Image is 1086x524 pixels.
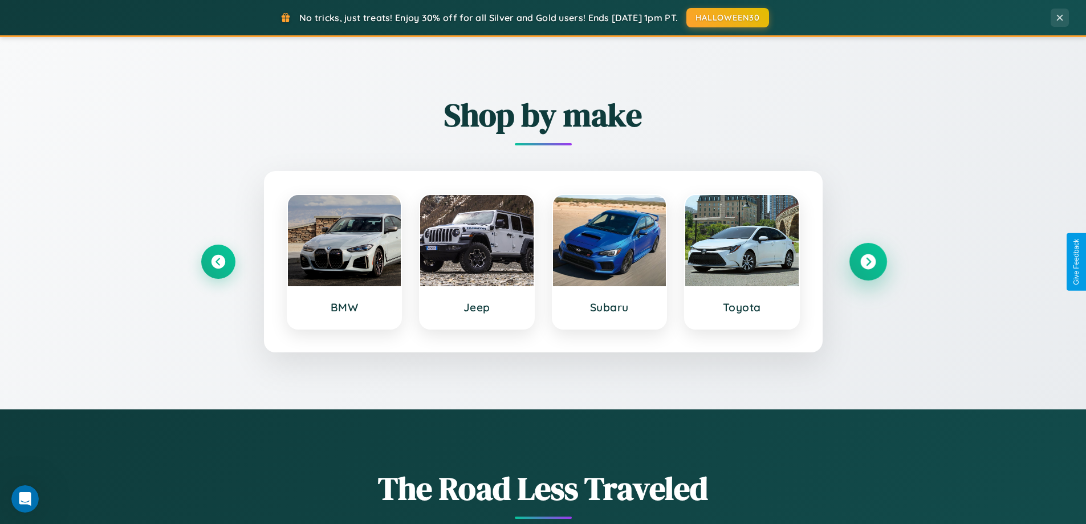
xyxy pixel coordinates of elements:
span: No tricks, just treats! Enjoy 30% off for all Silver and Gold users! Ends [DATE] 1pm PT. [299,12,678,23]
h3: Subaru [564,300,655,314]
h1: The Road Less Traveled [201,466,885,510]
h3: Jeep [432,300,522,314]
iframe: Intercom live chat [11,485,39,513]
button: HALLOWEEN30 [686,8,769,27]
h3: Toyota [697,300,787,314]
div: Give Feedback [1072,239,1080,285]
h3: BMW [299,300,390,314]
h2: Shop by make [201,93,885,137]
